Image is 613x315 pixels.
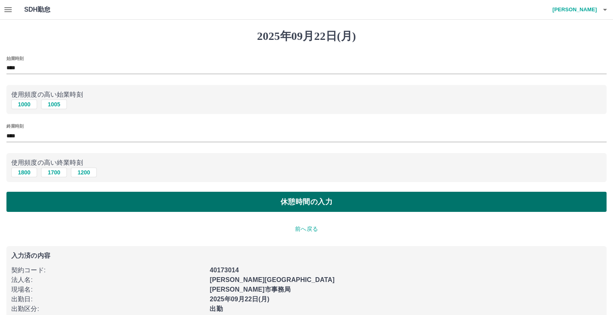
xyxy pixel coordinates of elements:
button: 1800 [11,168,37,177]
button: 1000 [11,99,37,109]
p: 法人名 : [11,275,205,285]
p: 使用頻度の高い終業時刻 [11,158,602,168]
b: [PERSON_NAME]市事務局 [210,286,291,293]
button: 休憩時間の入力 [6,192,607,212]
h1: 2025年09月22日(月) [6,29,607,43]
b: 出勤 [210,305,222,312]
button: 1700 [41,168,67,177]
p: 現場名 : [11,285,205,294]
label: 終業時刻 [6,123,23,129]
p: 前へ戻る [6,225,607,233]
p: 出勤区分 : [11,304,205,314]
button: 1005 [41,99,67,109]
p: 出勤日 : [11,294,205,304]
label: 始業時刻 [6,55,23,61]
b: 2025年09月22日(月) [210,296,269,303]
p: 使用頻度の高い始業時刻 [11,90,602,99]
b: 40173014 [210,267,239,274]
p: 入力済の内容 [11,253,602,259]
b: [PERSON_NAME][GEOGRAPHIC_DATA] [210,276,335,283]
p: 契約コード : [11,265,205,275]
button: 1200 [71,168,97,177]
